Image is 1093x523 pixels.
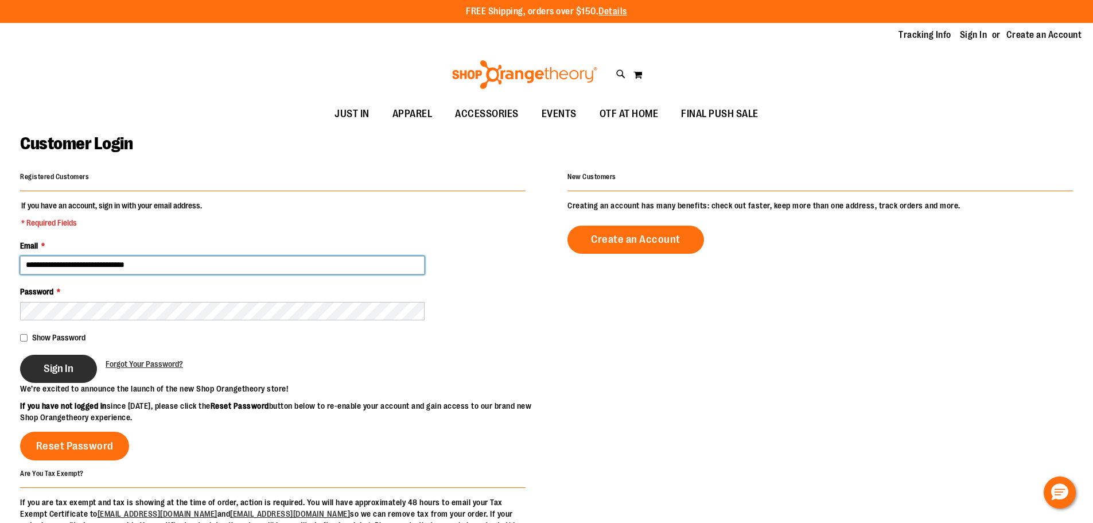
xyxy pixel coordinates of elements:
[450,60,599,89] img: Shop Orangetheory
[20,432,129,460] a: Reset Password
[567,226,704,254] a: Create an Account
[392,101,433,127] span: APPAREL
[98,509,217,518] a: [EMAIL_ADDRESS][DOMAIN_NAME]
[20,401,107,410] strong: If you have not logged in
[21,217,202,228] span: * Required Fields
[466,5,627,18] p: FREE Shipping, orders over $150.
[20,200,203,228] legend: If you have an account, sign in with your email address.
[455,101,519,127] span: ACCESSORIES
[20,400,547,423] p: since [DATE], please click the button below to re-enable your account and gain access to our bran...
[591,233,680,246] span: Create an Account
[106,358,183,370] a: Forgot Your Password?
[230,509,350,518] a: [EMAIL_ADDRESS][DOMAIN_NAME]
[588,101,670,127] a: OTF AT HOME
[20,241,38,250] span: Email
[20,383,547,394] p: We’re excited to announce the launch of the new Shop Orangetheory store!
[211,401,269,410] strong: Reset Password
[1044,476,1076,509] button: Hello, have a question? Let’s chat.
[542,101,577,127] span: EVENTS
[530,101,588,127] a: EVENTS
[323,101,381,127] a: JUST IN
[960,29,987,41] a: Sign In
[681,101,759,127] span: FINAL PUSH SALE
[20,469,84,477] strong: Are You Tax Exempt?
[670,101,770,127] a: FINAL PUSH SALE
[20,355,97,383] button: Sign In
[20,287,53,296] span: Password
[106,359,183,369] span: Forgot Your Password?
[1006,29,1082,41] a: Create an Account
[600,101,659,127] span: OTF AT HOME
[334,101,369,127] span: JUST IN
[20,173,89,181] strong: Registered Customers
[598,6,627,17] a: Details
[444,101,530,127] a: ACCESSORIES
[32,333,85,342] span: Show Password
[44,362,73,375] span: Sign In
[567,200,1073,211] p: Creating an account has many benefits: check out faster, keep more than one address, track orders...
[381,101,444,127] a: APPAREL
[36,440,114,452] span: Reset Password
[20,134,133,153] span: Customer Login
[898,29,951,41] a: Tracking Info
[567,173,616,181] strong: New Customers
